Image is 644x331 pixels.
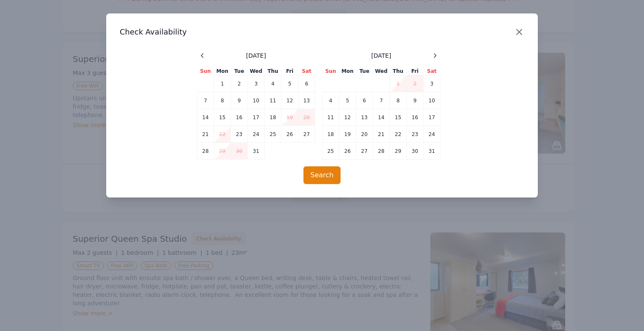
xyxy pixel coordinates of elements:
[214,67,231,75] th: Mon
[356,109,373,126] td: 13
[407,126,424,143] td: 23
[390,75,407,92] td: 1
[298,126,315,143] td: 27
[246,51,266,60] span: [DATE]
[298,109,315,126] td: 20
[282,67,298,75] th: Fri
[265,92,282,109] td: 11
[282,126,298,143] td: 26
[373,126,390,143] td: 21
[214,126,231,143] td: 22
[231,109,248,126] td: 16
[373,92,390,109] td: 7
[339,67,356,75] th: Mon
[322,109,339,126] td: 11
[231,75,248,92] td: 2
[197,126,214,143] td: 21
[407,143,424,160] td: 30
[371,51,391,60] span: [DATE]
[298,92,315,109] td: 13
[424,126,440,143] td: 24
[373,143,390,160] td: 28
[407,92,424,109] td: 9
[424,143,440,160] td: 31
[356,143,373,160] td: 27
[373,67,390,75] th: Wed
[298,67,315,75] th: Sat
[322,126,339,143] td: 18
[390,126,407,143] td: 22
[214,75,231,92] td: 1
[339,109,356,126] td: 12
[248,126,265,143] td: 24
[424,67,440,75] th: Sat
[197,143,214,160] td: 28
[339,143,356,160] td: 26
[214,92,231,109] td: 8
[356,126,373,143] td: 20
[407,75,424,92] td: 2
[265,75,282,92] td: 4
[231,92,248,109] td: 9
[390,143,407,160] td: 29
[424,109,440,126] td: 17
[231,67,248,75] th: Tue
[298,75,315,92] td: 6
[390,109,407,126] td: 15
[214,109,231,126] td: 15
[322,67,339,75] th: Sun
[303,166,341,184] button: Search
[197,109,214,126] td: 14
[424,92,440,109] td: 10
[231,126,248,143] td: 23
[282,109,298,126] td: 19
[265,126,282,143] td: 25
[322,143,339,160] td: 25
[248,109,265,126] td: 17
[407,67,424,75] th: Fri
[265,67,282,75] th: Thu
[390,92,407,109] td: 8
[373,109,390,126] td: 14
[214,143,231,160] td: 29
[120,27,524,37] h3: Check Availability
[248,67,265,75] th: Wed
[356,67,373,75] th: Tue
[248,92,265,109] td: 10
[231,143,248,160] td: 30
[339,92,356,109] td: 5
[322,92,339,109] td: 4
[197,92,214,109] td: 7
[248,75,265,92] td: 3
[339,126,356,143] td: 19
[265,109,282,126] td: 18
[282,92,298,109] td: 12
[407,109,424,126] td: 16
[282,75,298,92] td: 5
[197,67,214,75] th: Sun
[356,92,373,109] td: 6
[248,143,265,160] td: 31
[390,67,407,75] th: Thu
[424,75,440,92] td: 3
